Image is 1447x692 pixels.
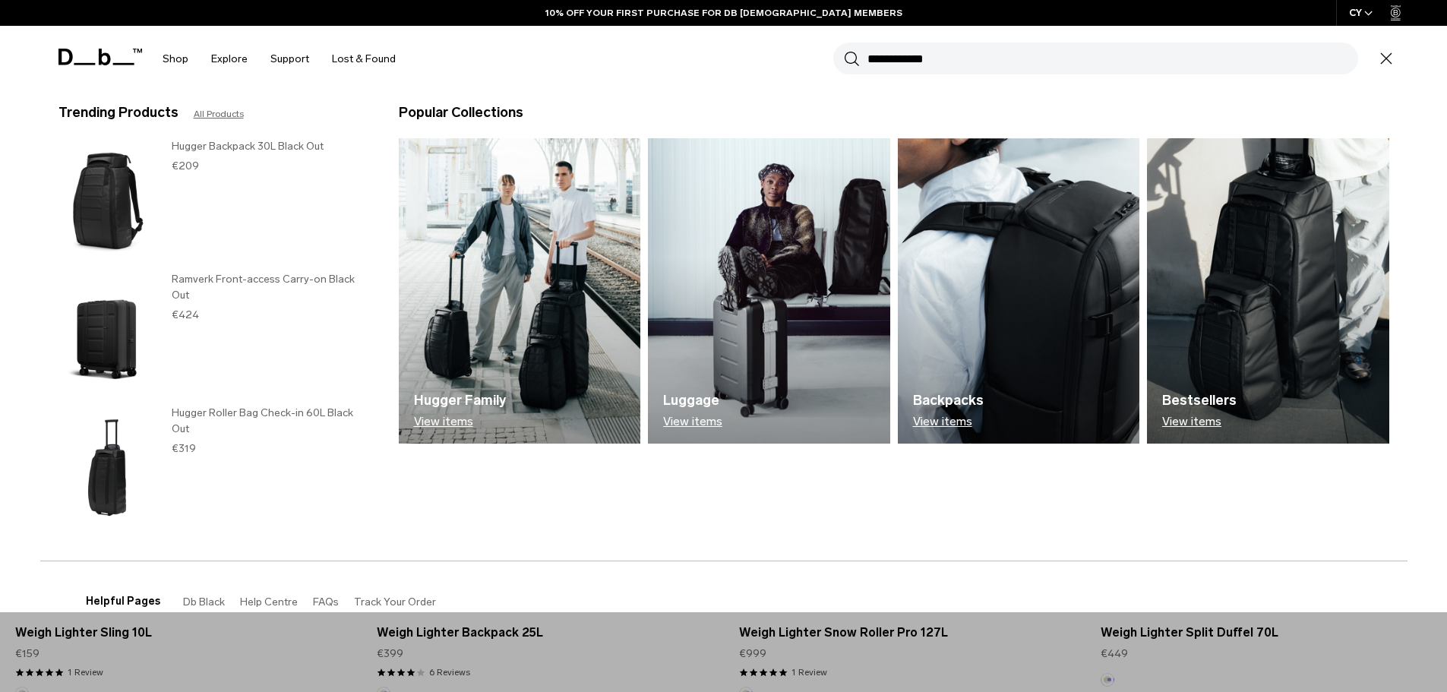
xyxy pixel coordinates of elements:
[399,138,641,444] a: Db Hugger Family View items
[1162,415,1237,428] p: View items
[151,26,407,92] nav: Main Navigation
[663,415,722,428] p: View items
[58,405,156,530] img: Hugger Roller Bag Check-in 60L Black Out
[211,32,248,86] a: Explore
[913,390,984,411] h3: Backpacks
[194,107,244,121] a: All Products
[354,596,436,608] a: Track Your Order
[663,390,722,411] h3: Luggage
[270,32,309,86] a: Support
[1147,138,1389,444] img: Db
[399,138,641,444] img: Db
[1147,138,1389,444] a: Db Bestsellers View items
[58,103,179,123] h3: Trending Products
[172,271,368,303] h3: Ramverk Front-access Carry-on Black Out
[58,405,368,530] a: Hugger Roller Bag Check-in 60L Black Out Hugger Roller Bag Check-in 60L Black Out €319
[545,6,902,20] a: 10% OFF YOUR FIRST PURCHASE FOR DB [DEMOGRAPHIC_DATA] MEMBERS
[58,271,368,397] a: Ramverk Front-access Carry-on Black Out Ramverk Front-access Carry-on Black Out €424
[183,596,225,608] a: Db Black
[172,138,368,154] h3: Hugger Backpack 30L Black Out
[58,271,156,397] img: Ramverk Front-access Carry-on Black Out
[58,138,156,264] img: Hugger Backpack 30L Black Out
[58,138,368,264] a: Hugger Backpack 30L Black Out Hugger Backpack 30L Black Out €209
[172,160,199,172] span: €209
[898,138,1140,444] img: Db
[648,138,890,444] img: Db
[414,415,506,428] p: View items
[648,138,890,444] a: Db Luggage View items
[332,32,396,86] a: Lost & Found
[913,415,984,428] p: View items
[313,596,339,608] a: FAQs
[240,596,298,608] a: Help Centre
[1162,390,1237,411] h3: Bestsellers
[898,138,1140,444] a: Db Backpacks View items
[172,442,196,455] span: €319
[86,593,160,609] h3: Helpful Pages
[399,103,523,123] h3: Popular Collections
[172,405,368,437] h3: Hugger Roller Bag Check-in 60L Black Out
[172,308,199,321] span: €424
[414,390,506,411] h3: Hugger Family
[163,32,188,86] a: Shop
